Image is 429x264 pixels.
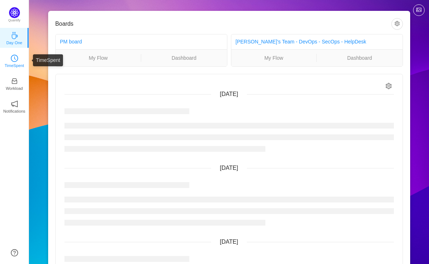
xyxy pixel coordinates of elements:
p: TimeSpent [5,62,24,69]
a: icon: question-circle [11,249,18,256]
p: Quantify [8,18,21,23]
button: icon: setting [391,18,403,30]
i: icon: clock-circle [11,55,18,62]
a: icon: clock-circleTimeSpent [11,57,18,64]
p: Workload [6,85,23,92]
span: [DATE] [220,239,238,245]
p: Day One [6,39,22,46]
i: icon: coffee [11,32,18,39]
span: [DATE] [220,165,238,171]
p: Notifications [3,108,25,114]
img: Quantify [9,7,20,18]
i: icon: inbox [11,77,18,85]
h3: Boards [55,20,391,28]
span: [DATE] [220,91,238,97]
a: PM board [60,39,82,45]
a: [PERSON_NAME]'s Team - DevOps - SecOps - HelpDesk [236,39,366,45]
a: icon: notificationNotifications [11,102,18,110]
a: Dashboard [141,54,227,62]
a: icon: inboxWorkload [11,80,18,87]
a: My Flow [56,54,141,62]
i: icon: setting [386,83,392,89]
a: icon: coffeeDay One [11,34,18,41]
i: icon: notification [11,100,18,108]
a: Dashboard [317,54,403,62]
button: icon: picture [413,4,425,16]
a: My Flow [231,54,317,62]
